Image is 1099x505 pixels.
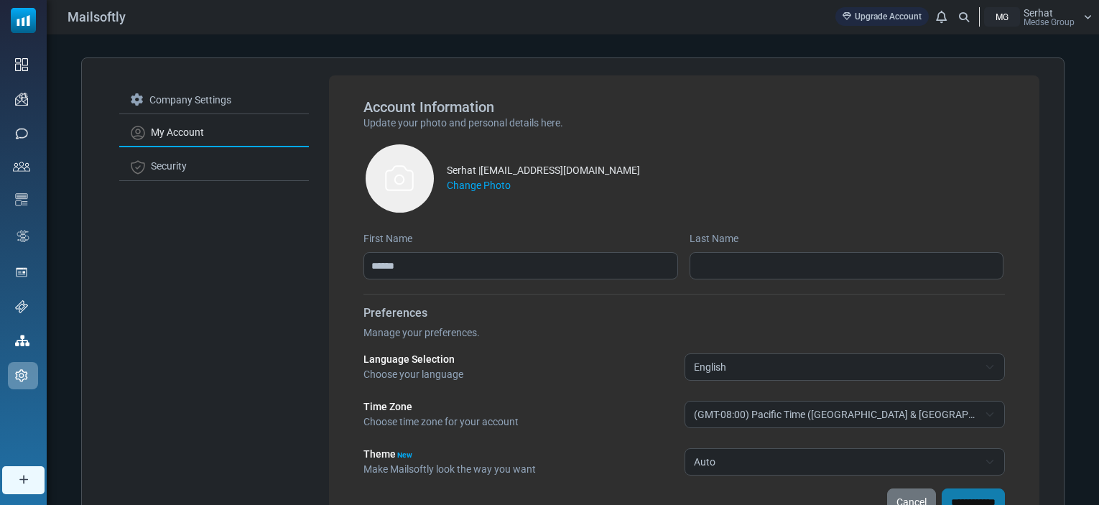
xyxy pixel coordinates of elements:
[984,7,1092,27] a: MG Serhat Medse Group
[363,306,1005,320] h6: Preferences
[15,93,28,106] img: campaigns-icon.png
[363,117,563,129] span: Update your photo and personal details here.
[363,367,463,382] p: Choose your language
[13,162,30,172] img: contacts-icon.svg
[1024,18,1075,27] span: Medse Group
[363,352,455,367] label: Language Selection
[363,98,1005,116] h5: Account Information
[363,414,519,430] p: Choose time zone for your account
[447,163,640,178] div: Serhat | [EMAIL_ADDRESS][DOMAIN_NAME]
[363,462,536,477] p: Make Mailsoftly look the way you want
[15,58,28,71] img: dashboard-icon.svg
[11,8,36,33] img: mailsoftly_icon_blue_white.svg
[15,193,28,206] img: email-templates-icon.svg
[15,266,28,279] img: landing_pages.svg
[685,448,1006,476] span: Auto
[363,399,412,414] label: Time Zone
[694,358,979,376] span: English
[984,7,1020,27] div: MG
[1024,8,1053,18] span: Serhat
[119,119,309,147] a: My Account
[15,228,31,244] img: workflow.svg
[685,353,1006,381] span: English
[15,369,28,382] img: settings-icon.svg
[685,401,1006,428] span: (GMT-08:00) Pacific Time (US & Canada)
[363,327,480,338] span: Manage your preferences.
[363,231,412,246] label: First Name
[690,231,738,246] label: Last Name
[119,153,309,180] a: Security
[15,300,28,313] img: support-icon.svg
[363,447,418,462] label: Theme
[694,453,979,471] span: Auto
[15,127,28,140] img: sms-icon.png
[694,406,979,423] span: (GMT-08:00) Pacific Time (US & Canada)
[68,7,126,27] span: Mailsoftly
[363,142,435,214] img: firms-empty-photos-icon.svg
[119,87,309,114] a: Company Settings
[447,178,511,193] label: Change Photo
[835,7,929,26] a: Upgrade Account
[396,452,418,462] div: New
